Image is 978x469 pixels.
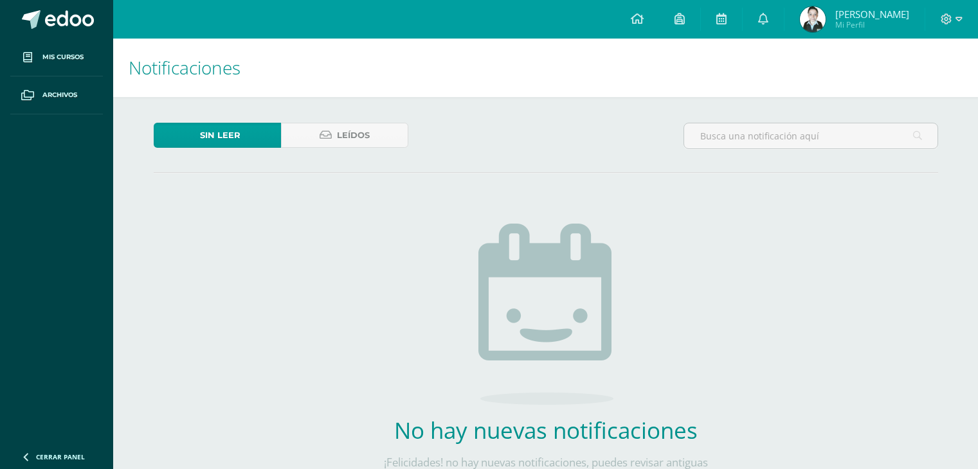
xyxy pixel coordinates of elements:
[835,19,909,30] span: Mi Perfil
[281,123,408,148] a: Leídos
[835,8,909,21] span: [PERSON_NAME]
[684,123,937,148] input: Busca una notificación aquí
[800,6,826,32] img: 8d6cef08932c72985f1dbf136632978c.png
[10,39,103,76] a: Mis cursos
[478,224,613,405] img: no_activities.png
[200,123,240,147] span: Sin leer
[42,90,77,100] span: Archivos
[42,52,84,62] span: Mis cursos
[36,452,85,461] span: Cerrar panel
[356,415,736,445] h2: No hay nuevas notificaciones
[337,123,370,147] span: Leídos
[10,76,103,114] a: Archivos
[129,55,240,80] span: Notificaciones
[154,123,281,148] a: Sin leer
